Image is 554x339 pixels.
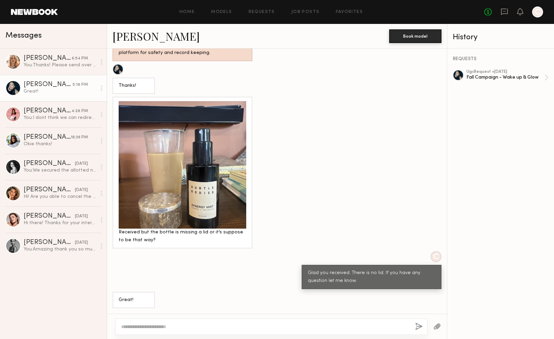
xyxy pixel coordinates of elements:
div: You: Amazing thank you so much [PERSON_NAME] [24,246,96,253]
a: Models [211,10,232,14]
div: You: I dont think we can redirect. How many weeks is that? [24,114,96,121]
a: Home [180,10,195,14]
div: Glad you received. There is no lid. If you have any question let me know. [308,269,435,285]
div: [PERSON_NAME] [24,108,71,114]
div: Hi there! Thanks for your interest :) Is there any flexibility in the budget? Typically for an ed... [24,220,96,226]
div: Great! [24,88,96,95]
div: Great! [119,296,149,304]
div: [PERSON_NAME] [24,81,72,88]
div: Hi! Are you able to cancel the job please? Just want to make sure you don’t send products my way.... [24,193,96,200]
span: Messages [5,32,42,40]
div: [PERSON_NAME] [24,55,72,62]
div: [DATE] [75,213,88,220]
a: C [532,6,543,17]
div: [DATE] [75,161,88,167]
div: Okie thanks! [24,141,96,147]
div: [DATE] [75,187,88,193]
div: 10:39 PM [71,134,88,141]
a: Requests [249,10,275,14]
a: Book model [389,33,441,39]
a: ugcRequest •[DATE]Fall Campaign - Wake up & Glow [466,70,549,85]
div: 4:28 PM [71,108,88,114]
div: [PERSON_NAME] [24,187,75,193]
div: [PERSON_NAME] [24,239,75,246]
div: Received but the bottle is missing a lid or it’s suppose to be that way? [119,229,246,244]
div: You: We secured the allotted number of partnerships. I will reach out if we need additional conte... [24,167,96,174]
div: [PERSON_NAME] [24,160,75,167]
a: [PERSON_NAME] [113,29,200,43]
button: Book model [389,29,441,43]
a: Favorites [336,10,363,14]
a: Job Posts [291,10,320,14]
div: ugc Request • [DATE] [466,70,544,74]
div: Thanks! [119,82,149,90]
div: 5:18 PM [72,82,88,88]
div: You: Thanks! Please send over for approval [24,62,96,68]
div: [PERSON_NAME] [24,213,75,220]
div: [DATE] [75,240,88,246]
div: Fall Campaign - Wake up & Glow [466,74,544,81]
div: [PERSON_NAME] [24,134,71,141]
div: History [453,33,549,41]
div: 6:54 PM [72,55,88,62]
div: REQUESTS [453,57,549,62]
